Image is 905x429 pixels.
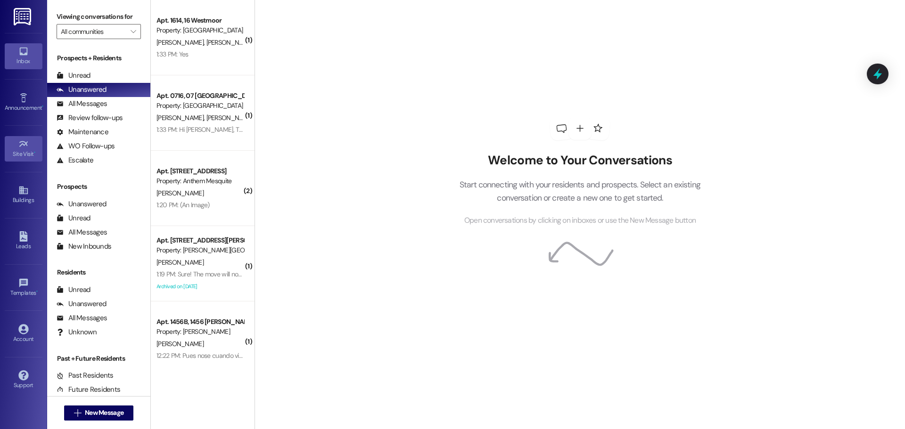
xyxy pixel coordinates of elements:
span: [PERSON_NAME] [156,38,206,47]
span: [PERSON_NAME] [156,340,204,348]
div: Past Residents [57,371,114,380]
span: [PERSON_NAME] [156,258,204,267]
span: [PERSON_NAME] [206,113,253,122]
div: 1:20 PM: (An Image) [156,201,210,209]
div: Unknown [57,327,97,337]
input: All communities [61,24,126,39]
div: Property: [GEOGRAPHIC_DATA] [156,25,244,35]
span: • [34,149,35,156]
div: Residents [47,267,150,277]
div: New Inbounds [57,242,111,251]
div: Apt. 1456B, 1456 [PERSON_NAME] [156,317,244,327]
div: All Messages [57,313,107,323]
p: Start connecting with your residents and prospects. Select an existing conversation or create a n... [445,178,715,205]
a: Support [5,367,42,393]
div: Property: [PERSON_NAME][GEOGRAPHIC_DATA] [156,245,244,255]
span: [PERSON_NAME] [156,113,206,122]
div: Apt. 0716, 07 [GEOGRAPHIC_DATA] [156,91,244,101]
span: • [42,103,43,110]
div: Property: Anthem Mesquite [156,176,244,186]
i:  [131,28,136,35]
span: New Message [85,408,123,418]
a: Account [5,321,42,347]
a: Site Visit • [5,136,42,162]
span: [PERSON_NAME] [156,189,204,197]
a: Buildings [5,182,42,208]
div: Escalate [57,155,93,165]
span: [PERSON_NAME] [206,38,253,47]
a: Inbox [5,43,42,69]
h2: Welcome to Your Conversations [445,153,715,168]
div: Unread [57,71,90,81]
div: Property: [GEOGRAPHIC_DATA] [156,101,244,111]
div: Apt. 1614, 16 Westmoor [156,16,244,25]
button: New Message [64,405,134,421]
span: Open conversations by clicking on inboxes or use the New Message button [464,215,696,227]
div: 1:33 PM: Yes [156,50,189,58]
div: Review follow-ups [57,113,123,123]
div: Prospects + Residents [47,53,150,63]
i:  [74,409,81,417]
div: 1:19 PM: Sure! The move will not take place until a few months. I will complete the review shortly. [156,270,413,278]
div: Archived on [DATE] [156,281,245,292]
div: Prospects [47,182,150,192]
div: Apt. [STREET_ADDRESS] [156,166,244,176]
a: Leads [5,228,42,254]
div: Property: [PERSON_NAME] [156,327,244,337]
a: Templates • [5,275,42,300]
div: All Messages [57,227,107,237]
div: Future Residents [57,385,120,395]
img: ResiDesk Logo [14,8,33,25]
div: Maintenance [57,127,108,137]
div: Past + Future Residents [47,354,150,364]
div: Unanswered [57,199,107,209]
label: Viewing conversations for [57,9,141,24]
div: Unread [57,213,90,223]
div: Unanswered [57,85,107,95]
div: Unanswered [57,299,107,309]
div: Unread [57,285,90,295]
div: WO Follow-ups [57,141,115,151]
span: • [36,288,38,295]
div: All Messages [57,99,107,109]
div: 12:22 PM: Pues nose cuando vinieron porque mi esposo desde el [PERSON_NAME] [PERSON_NAME] que lo ... [156,351,716,360]
div: Apt. [STREET_ADDRESS][PERSON_NAME] [156,235,244,245]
